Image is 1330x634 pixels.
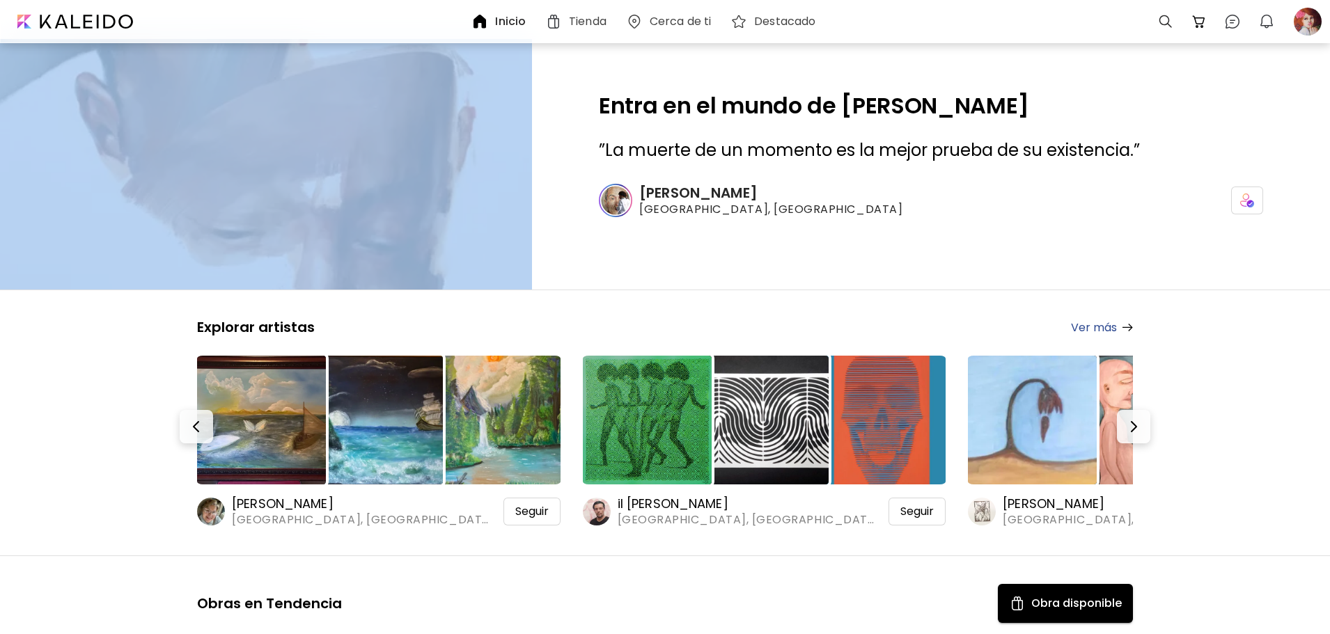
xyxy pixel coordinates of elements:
[569,16,607,27] h6: Tienda
[1258,13,1275,30] img: bellIcon
[730,13,821,30] a: Destacado
[639,184,925,202] h6: [PERSON_NAME]
[431,356,560,484] img: https://cdn.kaleido.art/CDN/Artwork/175840/Thumbnail/medium.webp?updated=779343
[754,16,815,27] h6: Destacado
[197,356,326,484] img: https://cdn.kaleido.art/CDN/Artwork/175865/Thumbnail/large.webp?updated=779457
[1003,512,1264,528] span: [GEOGRAPHIC_DATA], [GEOGRAPHIC_DATA]
[1071,319,1133,336] a: Ver más
[618,496,879,512] h6: il [PERSON_NAME]
[639,202,925,217] span: [GEOGRAPHIC_DATA], [GEOGRAPHIC_DATA]
[503,498,561,525] div: Seguir
[599,184,1263,217] a: [PERSON_NAME][GEOGRAPHIC_DATA], [GEOGRAPHIC_DATA]icon
[1224,13,1241,30] img: chatIcon
[998,584,1133,623] button: Available ArtObra disponible
[515,505,549,518] span: Seguir
[1125,418,1142,435] img: Next-button
[626,13,717,30] a: Cerca de ti
[583,356,712,484] img: https://cdn.kaleido.art/CDN/Artwork/174888/Thumbnail/large.webp?updated=775493
[1122,324,1133,331] img: arrow-right
[495,16,526,27] h6: Inicio
[599,95,1263,117] h2: Entra en el mundo de [PERSON_NAME]
[471,13,531,30] a: Inicio
[1003,496,1264,512] h6: [PERSON_NAME]
[1009,595,1026,612] img: Available Art
[583,353,946,528] a: https://cdn.kaleido.art/CDN/Artwork/174888/Thumbnail/large.webp?updated=775493https://cdn.kaleido...
[1191,13,1207,30] img: cart
[1255,10,1278,33] button: bellIcon
[605,138,1134,161] span: La muerte de un momento es la mejor prueba de su existencia.
[188,418,205,435] img: Prev-button
[650,16,711,27] h6: Cerca de ti
[197,318,315,336] h5: Explorar artistas
[889,498,946,525] div: Seguir
[900,505,934,518] span: Seguir
[197,594,342,612] h5: Obras en Tendencia
[700,356,829,484] img: https://cdn.kaleido.art/CDN/Artwork/8014/Thumbnail/medium.webp?updated=31039
[314,356,443,484] img: https://cdn.kaleido.art/CDN/Artwork/175864/Thumbnail/medium.webp?updated=779455
[817,356,946,484] img: https://cdn.kaleido.art/CDN/Artwork/8013/Thumbnail/medium.webp?updated=745161
[232,496,493,512] h6: [PERSON_NAME]
[1240,193,1254,207] img: icon
[180,410,213,443] button: Prev-button
[968,356,1097,484] img: https://cdn.kaleido.art/CDN/Artwork/175838/Thumbnail/large.webp?updated=779337
[1031,595,1122,612] h5: Obra disponible
[545,13,612,30] a: Tienda
[618,512,879,528] span: [GEOGRAPHIC_DATA], [GEOGRAPHIC_DATA]
[197,353,561,528] a: https://cdn.kaleido.art/CDN/Artwork/175865/Thumbnail/large.webp?updated=779457https://cdn.kaleido...
[1117,410,1150,443] button: Next-button
[599,139,1263,161] h3: ” ”
[232,512,493,528] span: [GEOGRAPHIC_DATA], [GEOGRAPHIC_DATA]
